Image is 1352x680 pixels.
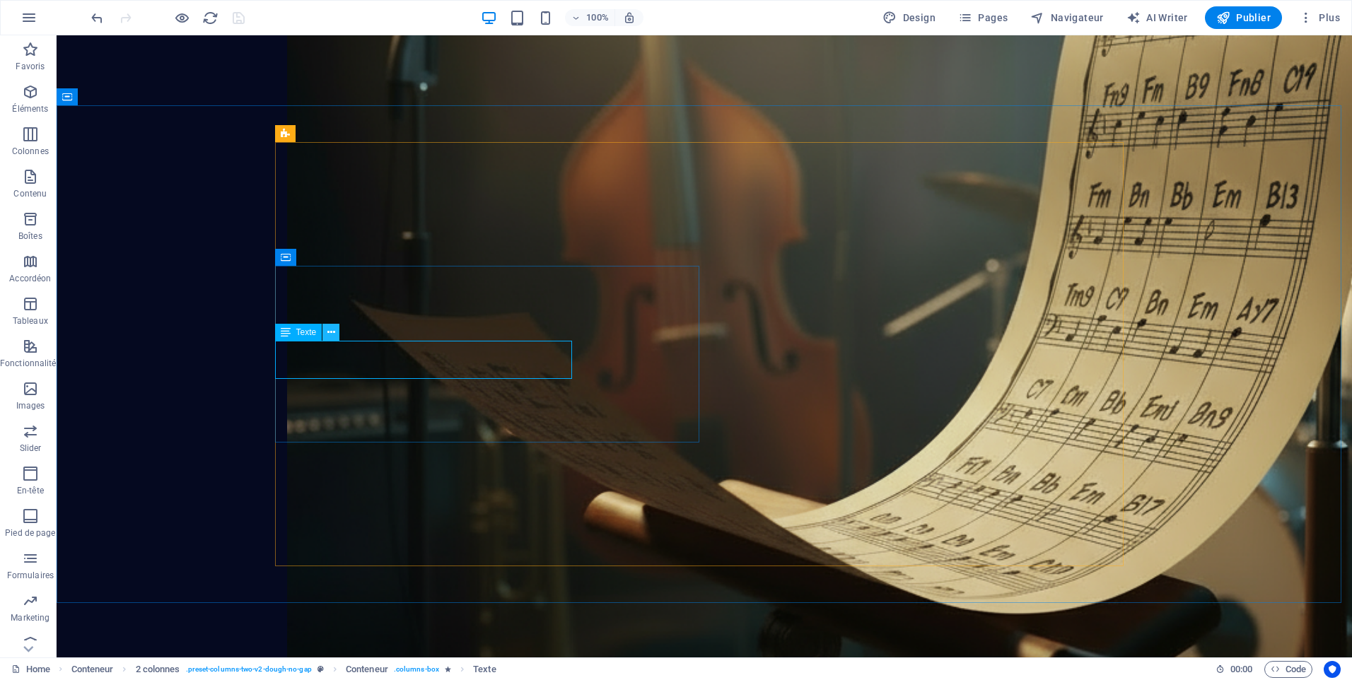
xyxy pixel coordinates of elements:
button: Usercentrics [1324,661,1341,678]
button: Pages [952,6,1013,29]
p: Tableaux [13,315,48,327]
p: Contenu [13,188,47,199]
span: Cliquez pour sélectionner. Double-cliquez pour modifier. [473,661,496,678]
p: Images [16,400,45,411]
p: Formulaires [7,570,54,581]
i: Lors du redimensionnement, ajuster automatiquement le niveau de zoom en fonction de l'appareil sé... [623,11,636,24]
span: Texte [296,328,317,336]
span: Pages [958,11,1008,25]
span: . columns-box [394,661,439,678]
span: . preset-columns-two-v2-dough-no-gap [186,661,312,678]
i: Actualiser la page [202,10,218,26]
span: Publier [1216,11,1271,25]
button: undo [88,9,105,26]
span: 00 00 [1230,661,1252,678]
span: Design [882,11,936,25]
button: AI Writer [1121,6,1194,29]
p: Boîtes [18,230,42,242]
span: Navigateur [1030,11,1103,25]
p: En-tête [17,485,44,496]
button: Design [877,6,941,29]
span: Cliquez pour sélectionner. Double-cliquez pour modifier. [136,661,180,678]
button: Cliquez ici pour quitter le mode Aperçu et poursuivre l'édition. [173,9,190,26]
i: Cet élément contient une animation. [445,665,451,673]
button: 100% [565,9,615,26]
span: : [1240,664,1242,674]
i: Cet élément est une présélection personnalisable. [317,665,324,673]
span: Cliquez pour sélectionner. Double-cliquez pour modifier. [346,661,388,678]
h6: 100% [586,9,609,26]
p: Accordéon [9,273,51,284]
p: Favoris [16,61,45,72]
h6: Durée de la session [1216,661,1253,678]
span: Plus [1299,11,1340,25]
button: reload [202,9,218,26]
span: Cliquez pour sélectionner. Double-cliquez pour modifier. [71,661,114,678]
p: Éléments [12,103,48,115]
i: Annuler : Modifier le lien (Ctrl+Z) [89,10,105,26]
p: Colonnes [12,146,49,157]
button: Plus [1293,6,1346,29]
nav: breadcrumb [71,661,496,678]
button: Publier [1205,6,1282,29]
p: Pied de page [5,527,55,539]
span: AI Writer [1126,11,1188,25]
span: Code [1271,661,1306,678]
button: Navigateur [1025,6,1109,29]
button: Code [1264,661,1312,678]
a: Cliquez pour annuler la sélection. Double-cliquez pour ouvrir Pages. [11,661,50,678]
p: Slider [20,442,42,454]
div: Design (Ctrl+Alt+Y) [877,6,941,29]
p: Marketing [11,612,49,623]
